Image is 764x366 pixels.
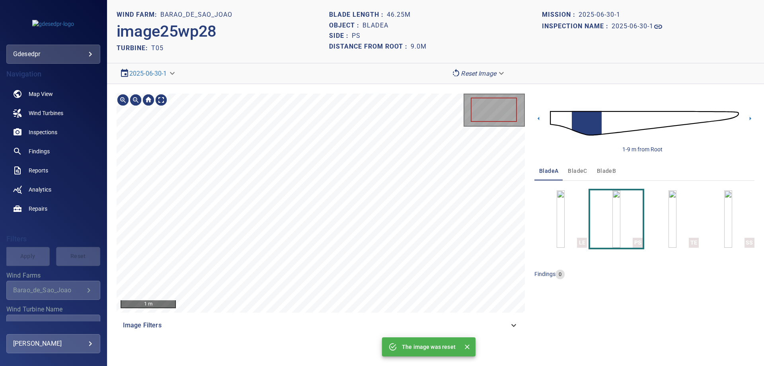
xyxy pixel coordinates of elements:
[555,271,565,278] span: 0
[402,343,456,351] p: The image was reset
[612,190,620,248] a: PS
[6,84,100,104] a: map noActive
[448,67,509,80] div: Reset Image
[6,123,100,142] a: inspections noActive
[646,190,698,248] button: TE
[142,94,155,106] img: Go home
[29,205,47,213] span: Repairs
[129,70,167,77] a: 2025-06-30-1
[13,48,94,61] div: gdesedpr
[534,190,587,248] button: LE
[6,104,100,123] a: windturbines noActive
[534,271,555,277] span: findings
[411,43,427,51] h1: 9.0m
[577,238,587,248] div: LE
[6,45,100,64] div: gdesedpr
[6,199,100,218] a: repairs noActive
[117,22,216,41] h2: image25wp28
[568,166,587,176] span: bladeC
[29,147,50,155] span: Findings
[542,11,579,19] h1: Mission :
[155,94,168,106] img: Toggle full page
[329,22,363,29] h1: Object :
[724,190,732,248] a: SS
[363,22,388,29] h1: bladeA
[6,161,100,180] a: reports noActive
[29,166,48,174] span: Reports
[387,11,411,19] h1: 46.25m
[329,32,352,40] h1: Side :
[689,238,699,248] div: TE
[6,272,100,279] label: Wind Farms
[6,70,100,78] h4: Navigation
[29,128,57,136] span: Inspections
[29,109,63,117] span: Wind Turbines
[6,142,100,161] a: findings noActive
[160,11,232,19] h1: Barao_de_Sao_Joao
[352,32,361,40] h1: PS
[612,23,653,30] h1: 2025-06-30-1
[6,235,100,243] h4: Filters
[32,20,74,28] img: gdesedpr-logo
[557,190,565,248] a: LE
[123,321,509,330] span: Image Filters
[329,11,387,19] h1: Blade length :
[6,306,100,313] label: Wind Turbine Name
[590,190,643,248] button: PS
[550,100,739,146] img: d
[622,145,663,153] div: 1-9 m from Root
[117,316,525,335] div: Image Filters
[539,166,558,176] span: bladeA
[29,90,53,98] span: Map View
[542,23,612,30] h1: Inspection name :
[579,11,620,19] h1: 2025-06-30-1
[462,342,472,352] button: Close
[6,281,100,300] div: Wind Farms
[151,44,164,52] h2: T05
[668,190,676,248] a: TE
[597,166,616,176] span: bladeB
[329,43,411,51] h1: Distance from root :
[13,337,94,350] div: [PERSON_NAME]
[6,180,100,199] a: analytics noActive
[13,286,84,294] div: Barao_de_Sao_Joao
[117,67,180,80] div: 2025-06-30-1
[29,186,51,194] span: Analytics
[461,70,496,77] em: Reset Image
[745,238,754,248] div: SS
[702,190,754,248] button: SS
[13,320,84,328] div: T05 / Barao_de_Sao_Joao
[612,22,663,31] a: 2025-06-30-1
[129,94,142,106] img: Zoom out
[117,11,160,19] h1: WIND FARM:
[6,315,100,334] div: Wind Turbine Name
[117,94,129,106] img: Zoom in
[117,44,151,52] h2: TURBINE:
[633,238,643,248] div: PS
